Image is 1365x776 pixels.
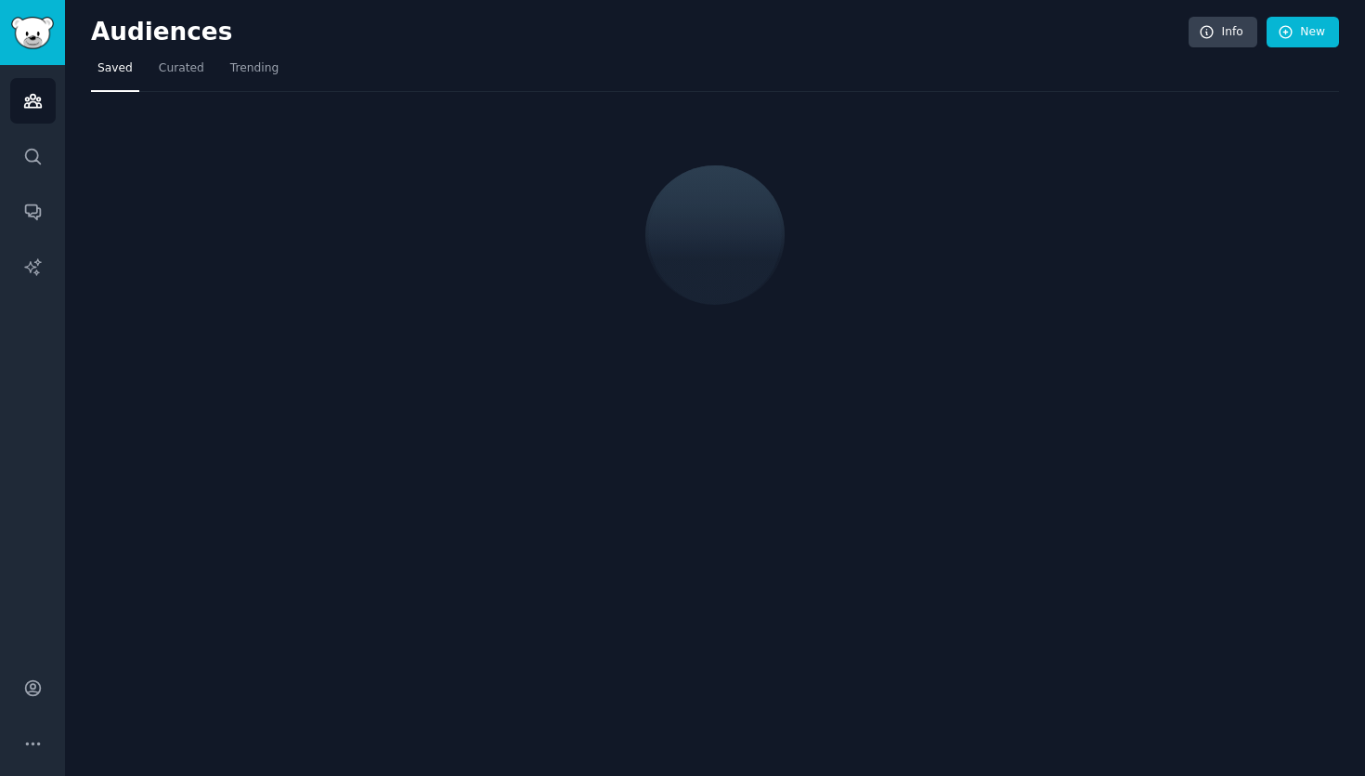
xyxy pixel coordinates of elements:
[91,54,139,92] a: Saved
[230,60,279,77] span: Trending
[11,17,54,49] img: GummySearch logo
[1267,17,1339,48] a: New
[159,60,204,77] span: Curated
[1189,17,1257,48] a: Info
[152,54,211,92] a: Curated
[91,18,1189,47] h2: Audiences
[97,60,133,77] span: Saved
[224,54,285,92] a: Trending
